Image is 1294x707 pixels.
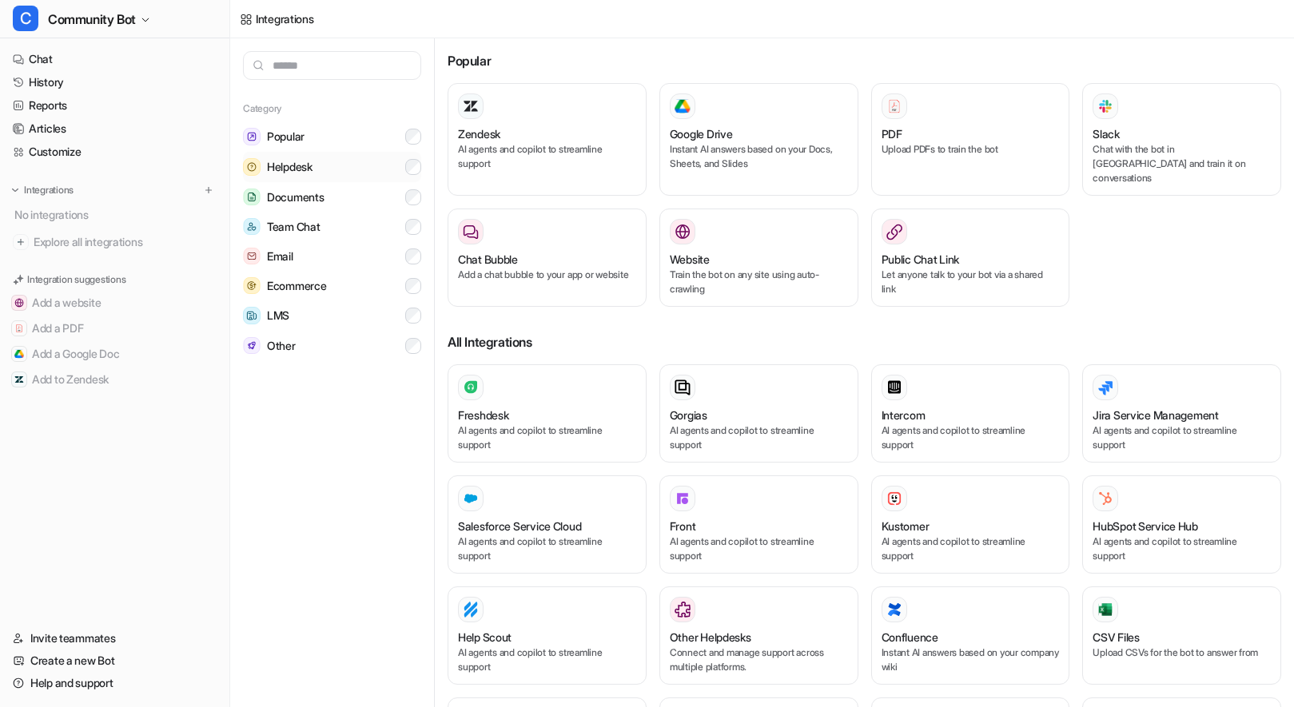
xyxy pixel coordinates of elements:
div: [DATE] [13,268,307,290]
span: Documents [267,189,324,205]
div: I understand the importance of the feedback column in your reports. The team is still working on ... [26,105,249,214]
p: AI agents and copilot to streamline support [458,142,636,171]
button: IntercomAI agents and copilot to streamline support [871,364,1070,463]
button: Help ScoutHelp ScoutAI agents and copilot to streamline support [448,586,647,685]
button: Team ChatTeam Chat [243,212,421,241]
span: Email [267,248,293,264]
button: Send a message… [274,517,300,542]
p: Connect and manage support across multiple platforms. [670,645,848,674]
h5: Category [243,102,421,115]
button: Add a Google DocAdd a Google Doc [6,341,223,367]
img: menu_add.svg [203,185,214,196]
p: Integrations [24,184,74,197]
img: HubSpot Service Hub [1097,491,1113,506]
div: [DATE] [13,42,307,64]
p: AI agents and copilot to streamline support [882,423,1060,452]
img: Team Chat [243,218,261,235]
h3: CSV Files [1093,629,1139,645]
p: AI agents and copilot to streamline support [458,645,636,674]
span: C [13,6,38,31]
button: EmailEmail [243,241,421,271]
p: Instant AI answers based on your company wiki [882,645,1060,674]
h3: Front [670,518,696,534]
p: AI agents and copilot to streamline support [1093,423,1271,452]
p: AI agents and copilot to streamline support [670,534,848,563]
h3: HubSpot Service Hub [1093,518,1198,534]
p: Let anyone talk to your bot via a shared link [882,268,1060,296]
img: Email [243,248,261,264]
button: Other HelpdesksOther HelpdesksConnect and manage support across multiple platforms. [659,586,858,685]
button: Start recording [102,523,114,536]
button: go back [10,6,41,37]
h3: Slack [1093,125,1120,142]
img: Slack [1097,97,1113,115]
p: Active 45m ago [78,20,159,36]
button: GorgiasAI agents and copilot to streamline support [659,364,858,463]
div: No integrations [10,201,223,228]
span: Explore all integrations [34,229,217,255]
h3: Intercom [882,407,926,423]
img: Helpdesk [243,158,261,176]
a: Explore all integrations [6,231,223,253]
h3: Gorgias [670,407,707,423]
h3: Confluence [882,629,938,645]
a: Invite teammates [6,627,223,649]
span: Team Chat [267,219,320,235]
div: Close [281,6,309,35]
button: PopularPopular [243,121,421,152]
p: Upload CSVs for the bot to answer from [1093,645,1271,660]
div: eesel says… [13,375,307,586]
h3: Chat Bubble [458,251,518,268]
div: Kim says… [13,290,307,353]
h3: Other Helpdesks [670,629,751,645]
p: Upload PDFs to train the bot [882,142,1060,157]
h3: Freshdesk [458,407,508,423]
span: LMS [267,308,289,324]
img: Add a website [14,298,24,308]
p: Chat with the bot in [GEOGRAPHIC_DATA] and train it on conversations [1093,142,1271,185]
img: Add to Zendesk [14,375,24,384]
p: Train the bot on any site using auto-crawling [670,268,848,296]
h1: eesel [78,8,111,20]
h3: Zendesk [458,125,500,142]
h3: Help Scout [458,629,512,645]
div: eesel says… [13,64,307,268]
textarea: Message… [14,490,306,517]
button: ZendeskAI agents and copilot to streamline support [448,83,647,196]
button: Add a PDFAdd a PDF [6,316,223,341]
img: Google Drive [675,99,691,113]
img: Kustomer [886,491,902,506]
button: Emoji picker [50,523,63,536]
span: Community Bot [48,8,136,30]
img: Help Scout [463,602,479,618]
button: Jira Service ManagementAI agents and copilot to streamline support [1082,364,1281,463]
img: Salesforce Service Cloud [463,491,479,506]
button: WebsiteWebsiteTrain the bot on any site using auto-crawling [659,209,858,307]
button: PDFPDFUpload PDFs to train the bot [871,83,1070,196]
img: Other [243,337,261,354]
div: Hello! I just wanted to follow up and see if there was any updates yet? [70,300,294,331]
button: Upload attachment [25,523,38,536]
img: Documents [243,189,261,205]
div: Thanks a lot for your understanding, Kyva [26,215,249,246]
button: FreshdeskAI agents and copilot to streamline support [448,364,647,463]
h3: Jira Service Management [1093,407,1219,423]
h3: Website [670,251,710,268]
a: Articles [6,117,223,140]
span: Helpdesk [267,159,313,175]
div: Integrations [256,10,314,27]
div: Hello! I just wanted to follow up and see if there was any updates yet? [58,290,307,340]
button: Google DriveGoogle DriveInstant AI answers based on your Docs, Sheets, and Slides [659,83,858,196]
img: Add a Google Doc [14,349,24,359]
img: Profile image for eesel [46,9,71,34]
div: Hi [PERSON_NAME], ​ [26,384,249,415]
div: Hi [PERSON_NAME],​The team is still tracking the work to re-add the feedback column and is workin... [13,375,262,550]
img: expand menu [10,185,21,196]
h3: Kustomer [882,518,930,534]
img: Add a PDF [14,324,24,333]
button: KustomerKustomerAI agents and copilot to streamline support [871,475,1070,574]
button: Add to ZendeskAdd to Zendesk [6,367,223,392]
img: Popular [243,128,261,145]
button: Integrations [6,182,78,198]
h3: Popular [448,51,1281,70]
